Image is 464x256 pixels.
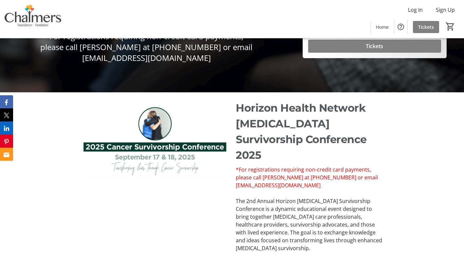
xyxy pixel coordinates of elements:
[366,42,383,50] span: Tickets
[4,3,62,35] img: Chalmers Foundation's Logo
[308,40,441,53] button: Tickets
[436,6,455,14] span: Sign Up
[371,21,394,33] a: Home
[40,42,252,63] span: please call [PERSON_NAME] at [PHONE_NUMBER] or email [EMAIL_ADDRESS][DOMAIN_NAME]
[376,24,389,30] span: Home
[236,100,382,163] p: Horizon Health Network [MEDICAL_DATA] Survivorship Conference 2025
[418,24,434,30] span: Tickets
[403,5,428,15] button: Log In
[408,6,423,14] span: Log In
[236,197,382,252] p: The 2nd Annual Horizon [MEDICAL_DATA] Survivorship Conference is a dynamic educational event desi...
[413,21,439,33] a: Tickets
[236,174,378,189] span: please call [PERSON_NAME] at [PHONE_NUMBER] or email [EMAIL_ADDRESS][DOMAIN_NAME]
[81,100,228,183] img: undefined
[431,5,460,15] button: Sign Up
[444,21,456,32] button: Cart
[236,166,371,173] span: *For registrations requiring non-credit card payments,
[394,20,407,33] button: Help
